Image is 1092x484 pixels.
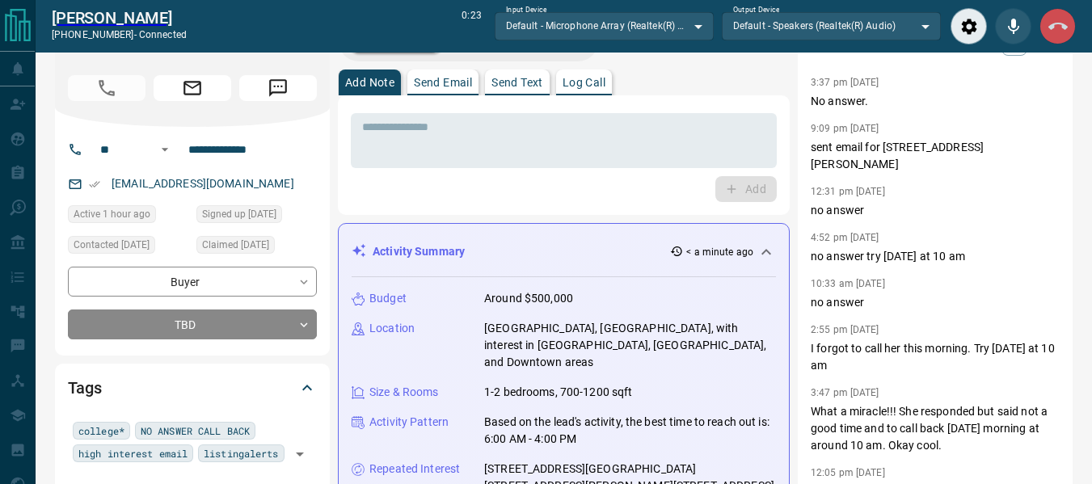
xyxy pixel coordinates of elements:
[811,93,1060,110] p: No answer.
[811,139,1060,173] p: sent email for [STREET_ADDRESS][PERSON_NAME]
[139,29,187,40] span: connected
[68,236,188,259] div: Thu Aug 14 2025
[414,77,472,88] p: Send Email
[811,232,879,243] p: 4:52 pm [DATE]
[811,403,1060,454] p: What a miracle!!! She responded but said not a good time and to call back [DATE] morning at aroun...
[196,205,317,228] div: Mon Mar 03 2025
[289,443,311,465] button: Open
[811,387,879,398] p: 3:47 pm [DATE]
[78,423,124,439] span: college*
[951,8,987,44] div: Audio Settings
[563,77,605,88] p: Log Call
[196,236,317,259] div: Mon Mar 03 2025
[491,77,543,88] p: Send Text
[74,206,150,222] span: Active 1 hour ago
[155,140,175,159] button: Open
[811,467,885,478] p: 12:05 pm [DATE]
[239,75,317,101] span: Message
[462,8,481,44] p: 0:23
[369,384,439,401] p: Size & Rooms
[141,423,250,439] span: NO ANSWER CALL BACK
[369,414,449,431] p: Activity Pattern
[68,205,188,228] div: Sat Aug 16 2025
[484,320,776,371] p: [GEOGRAPHIC_DATA], [GEOGRAPHIC_DATA], with interest in [GEOGRAPHIC_DATA], [GEOGRAPHIC_DATA], and ...
[733,5,779,15] label: Output Device
[74,237,150,253] span: Contacted [DATE]
[686,245,753,259] p: < a minute ago
[484,414,776,448] p: Based on the lead's activity, the best time to reach out is: 6:00 AM - 4:00 PM
[78,445,188,461] span: high interest email
[369,461,460,478] p: Repeated Interest
[722,12,941,40] div: Default - Speakers (Realtek(R) Audio)
[1039,8,1076,44] div: End Call
[89,179,100,190] svg: Email Verified
[811,202,1060,219] p: no answer
[204,445,278,461] span: listingalerts
[811,294,1060,311] p: no answer
[811,248,1060,265] p: no answer try [DATE] at 10 am
[68,309,317,339] div: TBD
[52,27,187,42] p: [PHONE_NUMBER] -
[811,278,885,289] p: 10:33 am [DATE]
[506,5,547,15] label: Input Device
[68,375,101,401] h2: Tags
[202,206,276,222] span: Signed up [DATE]
[811,123,879,134] p: 9:09 pm [DATE]
[154,75,231,101] span: Email
[484,384,633,401] p: 1-2 bedrooms, 700-1200 sqft
[811,77,879,88] p: 3:37 pm [DATE]
[811,340,1060,374] p: I forgot to call her this morning. Try [DATE] at 10 am
[373,243,465,260] p: Activity Summary
[995,8,1031,44] div: Mute
[484,290,573,307] p: Around $500,000
[352,237,776,267] div: Activity Summary< a minute ago
[345,77,394,88] p: Add Note
[811,324,879,335] p: 2:55 pm [DATE]
[495,12,714,40] div: Default - Microphone Array (Realtek(R) Audio)
[68,75,145,101] span: Call
[68,267,317,297] div: Buyer
[369,290,407,307] p: Budget
[369,320,415,337] p: Location
[202,237,269,253] span: Claimed [DATE]
[112,177,294,190] a: [EMAIL_ADDRESS][DOMAIN_NAME]
[68,368,317,407] div: Tags
[811,186,885,197] p: 12:31 pm [DATE]
[52,8,187,27] a: [PERSON_NAME]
